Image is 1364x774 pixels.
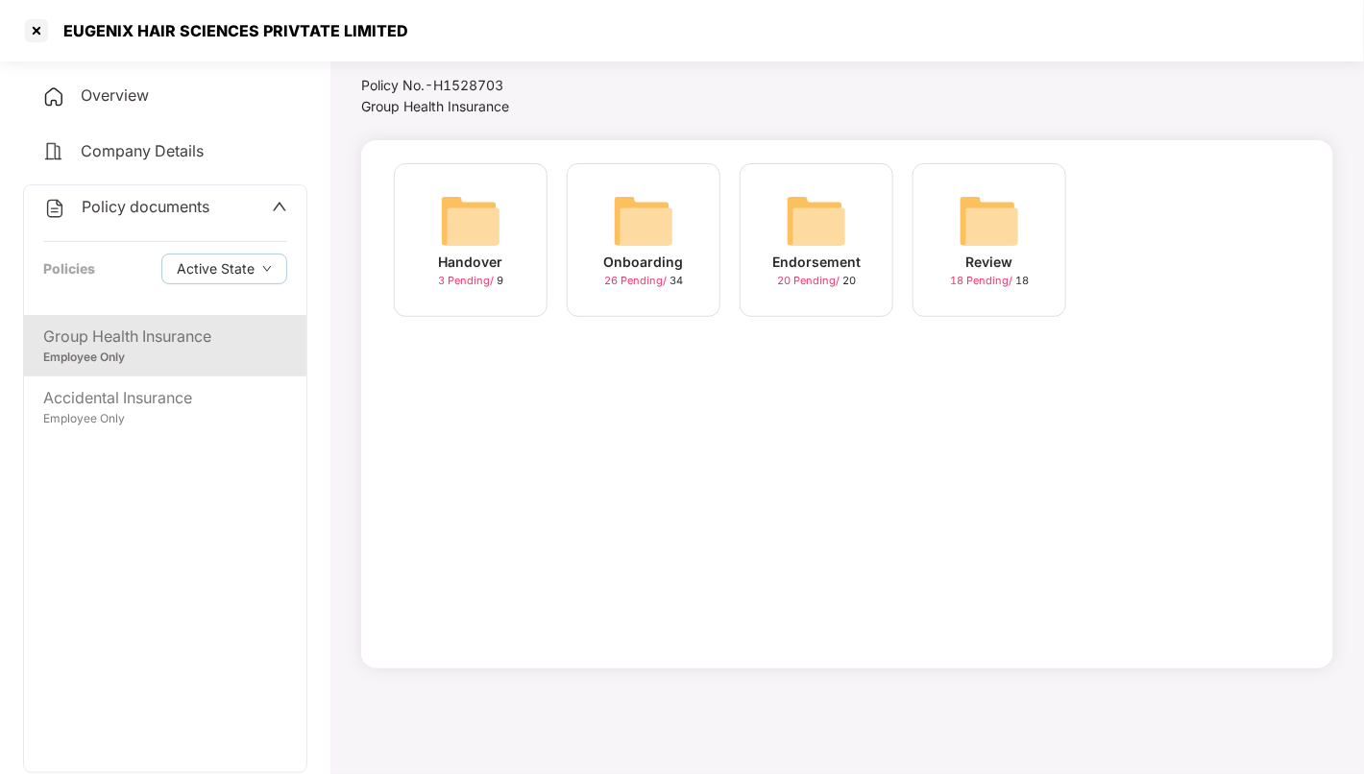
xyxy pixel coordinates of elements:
[262,264,272,275] span: down
[613,190,674,252] img: svg+xml;base64,PHN2ZyB4bWxucz0iaHR0cDovL3d3dy53My5vcmcvMjAwMC9zdmciIHdpZHRoPSI2NCIgaGVpZ2h0PSI2NC...
[777,273,856,289] div: 20
[777,274,842,287] span: 20 Pending /
[82,197,209,216] span: Policy documents
[786,190,847,252] img: svg+xml;base64,PHN2ZyB4bWxucz0iaHR0cDovL3d3dy53My5vcmcvMjAwMC9zdmciIHdpZHRoPSI2NCIgaGVpZ2h0PSI2NC...
[440,190,501,252] img: svg+xml;base64,PHN2ZyB4bWxucz0iaHR0cDovL3d3dy53My5vcmcvMjAwMC9zdmciIHdpZHRoPSI2NCIgaGVpZ2h0PSI2NC...
[604,274,670,287] span: 26 Pending /
[361,98,509,114] span: Group Health Insurance
[966,252,1013,273] div: Review
[959,190,1020,252] img: svg+xml;base64,PHN2ZyB4bWxucz0iaHR0cDovL3d3dy53My5vcmcvMjAwMC9zdmciIHdpZHRoPSI2NCIgaGVpZ2h0PSI2NC...
[43,258,95,279] div: Policies
[42,85,65,109] img: svg+xml;base64,PHN2ZyB4bWxucz0iaHR0cDovL3d3dy53My5vcmcvMjAwMC9zdmciIHdpZHRoPSIyNCIgaGVpZ2h0PSIyNC...
[604,252,684,273] div: Onboarding
[439,252,503,273] div: Handover
[438,273,503,289] div: 9
[438,274,497,287] span: 3 Pending /
[772,252,861,273] div: Endorsement
[43,349,287,367] div: Employee Only
[43,325,287,349] div: Group Health Insurance
[177,258,255,279] span: Active State
[361,75,690,96] div: Policy No.- H1528703
[950,274,1015,287] span: 18 Pending /
[950,273,1029,289] div: 18
[52,21,408,40] div: EUGENIX HAIR SCIENCES PRIVTATE LIMITED
[81,85,149,105] span: Overview
[81,141,204,160] span: Company Details
[161,254,287,284] button: Active Statedown
[604,273,683,289] div: 34
[43,410,287,428] div: Employee Only
[272,199,287,214] span: up
[43,386,287,410] div: Accidental Insurance
[43,197,66,220] img: svg+xml;base64,PHN2ZyB4bWxucz0iaHR0cDovL3d3dy53My5vcmcvMjAwMC9zdmciIHdpZHRoPSIyNCIgaGVpZ2h0PSIyNC...
[42,140,65,163] img: svg+xml;base64,PHN2ZyB4bWxucz0iaHR0cDovL3d3dy53My5vcmcvMjAwMC9zdmciIHdpZHRoPSIyNCIgaGVpZ2h0PSIyNC...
